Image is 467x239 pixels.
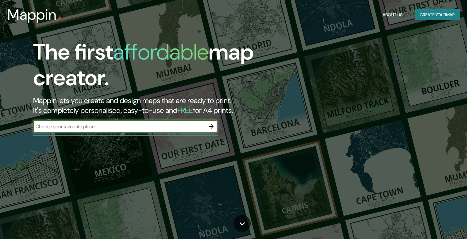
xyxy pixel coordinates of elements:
[33,39,267,96] h1: The first map creator.
[380,9,405,21] button: About Us
[177,106,193,115] h5: FREE
[33,123,205,130] input: Choose your favourite place
[57,16,62,21] img: mappin-pin
[7,6,57,23] h3: Mappin
[113,38,209,66] h1: affordable
[33,96,267,115] h2: Mappin lets you create and design maps that are ready to print. It's completely personalised, eas...
[415,9,460,21] button: Create yourmap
